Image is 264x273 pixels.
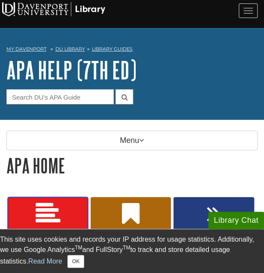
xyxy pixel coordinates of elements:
img: Davenport University Logo [2,2,105,16]
a: DU Library [55,46,85,52]
button: Library Chat [208,212,264,229]
a: Commonly Used Sources [91,197,171,261]
a: Library Guides [92,46,133,52]
a: My Davenport [6,45,46,53]
input: Search DU's APA Guide [6,89,114,104]
h1: APA Home [6,155,258,176]
a: Your In-Text Citations [173,197,254,261]
a: Format Your Paper [8,197,88,261]
a: Read More [28,257,62,264]
sup: TM [75,245,82,251]
p: Menu [6,130,258,150]
a: APA Help (7th Ed) [6,57,137,83]
sup: TM [123,245,130,251]
button: Close [67,255,84,268]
